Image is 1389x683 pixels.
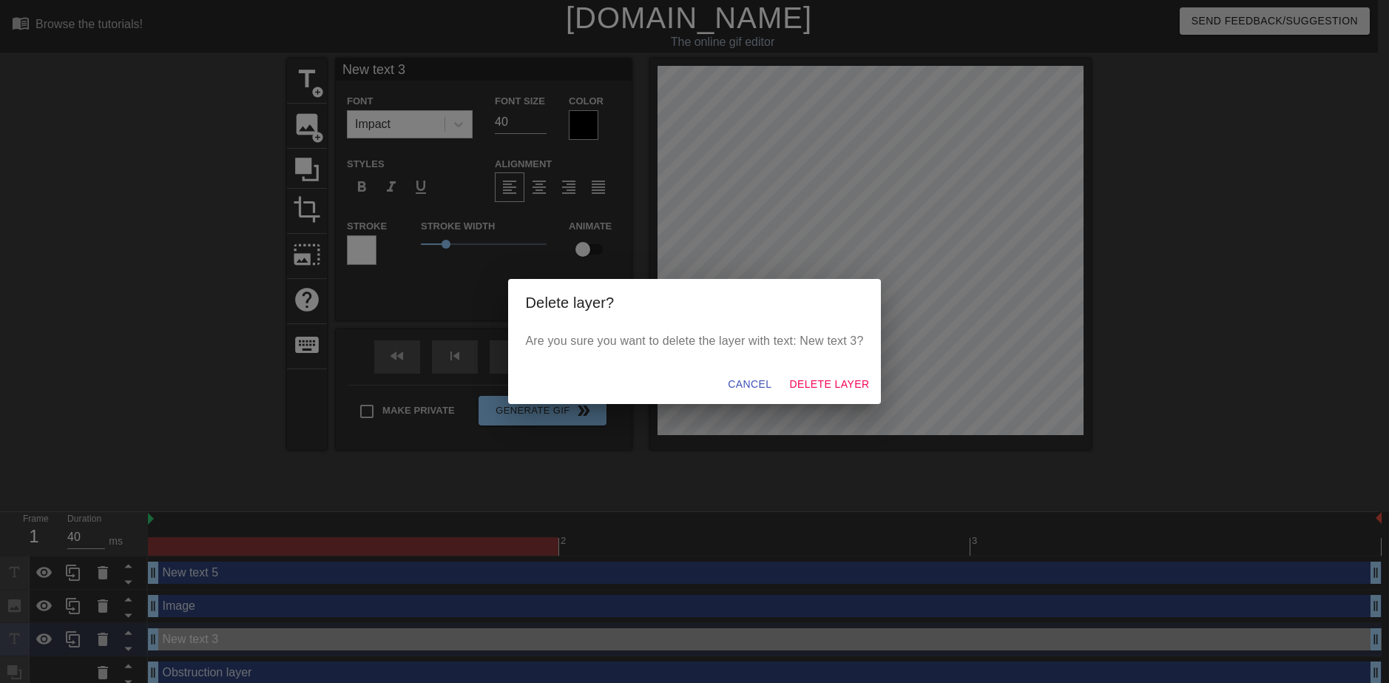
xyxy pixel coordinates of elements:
[789,375,869,394] span: Delete Layer
[722,371,777,398] button: Cancel
[526,332,864,350] p: Are you sure you want to delete the layer with text: New text 3?
[783,371,875,398] button: Delete Layer
[728,375,771,394] span: Cancel
[526,291,864,314] h2: Delete layer?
